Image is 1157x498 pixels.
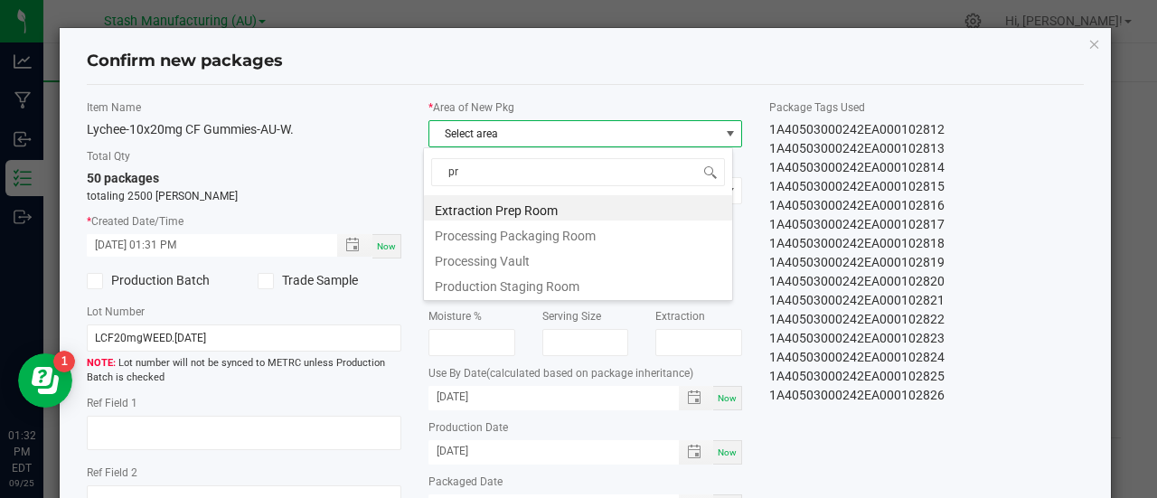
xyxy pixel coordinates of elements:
span: Now [718,393,737,403]
label: Moisture % [428,308,515,324]
label: Packaged Date [428,474,743,490]
iframe: Resource center [18,353,72,408]
div: 1A40503000242EA000102824 [769,348,1084,367]
span: Now [718,447,737,457]
span: Toggle popup [337,234,372,257]
div: 1A40503000242EA000102826 [769,386,1084,405]
label: Use By Date [428,365,743,381]
div: 1A40503000242EA000102825 [769,367,1084,386]
span: Select area [429,121,720,146]
label: Ref Field 1 [87,395,401,411]
div: 1A40503000242EA000102814 [769,158,1084,177]
div: 1A40503000242EA000102818 [769,234,1084,253]
label: Lot Number [87,304,401,320]
div: 1A40503000242EA000102815 [769,177,1084,196]
label: Extraction [655,308,742,324]
span: 50 packages [87,171,159,185]
iframe: Resource center unread badge [53,351,75,372]
div: 1A40503000242EA000102823 [769,329,1084,348]
input: Production Date [428,440,660,463]
h4: Confirm new packages [87,50,1085,73]
label: Trade Sample [258,271,401,290]
div: 1A40503000242EA000102822 [769,310,1084,329]
span: Lot number will not be synced to METRC unless Production Batch is checked [87,356,401,386]
div: 1A40503000242EA000102820 [769,272,1084,291]
div: 1A40503000242EA000102821 [769,291,1084,310]
div: 1A40503000242EA000102813 [769,139,1084,158]
div: 1A40503000242EA000102812 [769,120,1084,139]
span: Toggle popup [679,440,714,465]
label: Production Batch [87,271,230,290]
input: Use By Date [428,386,660,409]
label: Package Tags Used [769,99,1084,116]
div: 1A40503000242EA000102817 [769,215,1084,234]
label: Area of New Pkg [428,99,743,116]
label: Created Date/Time [87,213,401,230]
span: Now [377,241,396,251]
p: totaling 2500 [PERSON_NAME] [87,188,401,204]
label: Ref Field 2 [87,465,401,481]
div: 1A40503000242EA000102819 [769,253,1084,272]
label: Total Qty [87,148,401,164]
span: (calculated based on package inheritance) [486,367,693,380]
span: Toggle popup [679,386,714,410]
label: Production Date [428,419,743,436]
div: Lychee-10x20mg CF Gummies-AU-W. [87,120,401,139]
label: Serving Size [542,308,629,324]
input: Created Datetime [87,234,318,257]
label: Item Name [87,99,401,116]
div: 1A40503000242EA000102816 [769,196,1084,215]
